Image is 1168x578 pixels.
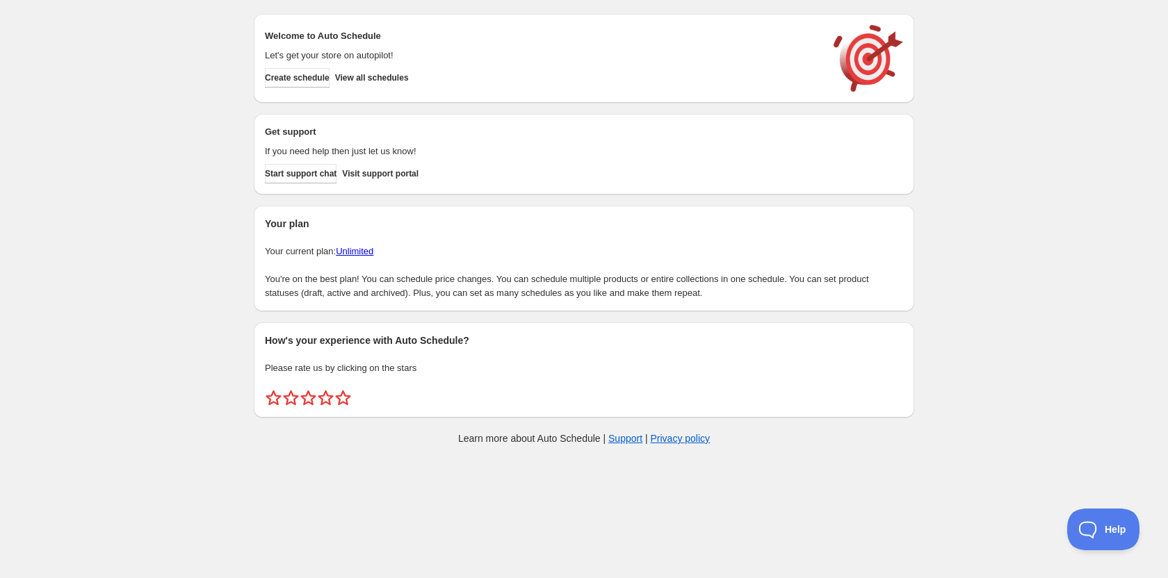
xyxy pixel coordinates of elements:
h2: Welcome to Auto Schedule [265,29,820,43]
h2: Your plan [265,217,903,231]
span: View all schedules [335,72,409,83]
p: Your current plan: [265,245,903,258]
button: Create schedule [265,68,330,88]
span: Visit support portal [342,168,419,179]
p: Please rate us by clicking on the stars [265,361,903,375]
h2: Get support [265,125,820,139]
span: Create schedule [265,72,330,83]
iframe: Toggle Customer Support [1067,509,1140,550]
button: View all schedules [335,68,409,88]
a: Unlimited [336,246,373,256]
p: If you need help then just let us know! [265,144,820,158]
a: Start support chat [265,164,336,183]
p: You're on the best plan! You can schedule price changes. You can schedule multiple products or en... [265,272,903,300]
a: Visit support portal [342,164,419,183]
h2: How's your experience with Auto Schedule? [265,333,903,347]
a: Support [608,433,642,444]
p: Let's get your store on autopilot! [265,49,820,63]
a: Privacy policy [651,433,711,444]
p: Learn more about Auto Schedule | | [458,431,710,445]
span: Start support chat [265,168,336,179]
